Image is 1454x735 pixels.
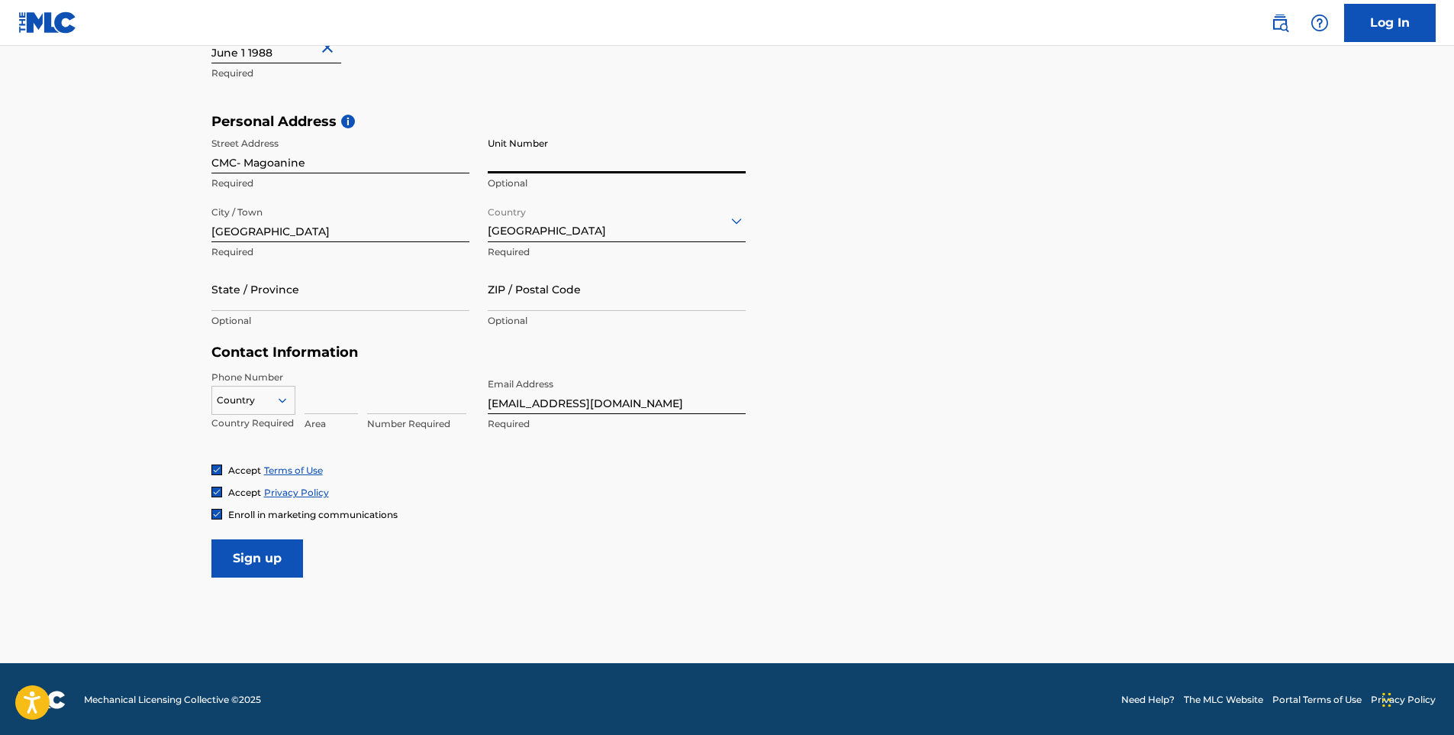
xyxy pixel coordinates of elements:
[211,314,469,328] p: Optional
[1382,677,1391,723] div: Arrastar
[211,66,469,80] p: Required
[1311,14,1329,32] img: help
[18,691,66,709] img: logo
[488,417,746,431] p: Required
[1184,693,1263,707] a: The MLC Website
[211,113,1243,131] h5: Personal Address
[488,202,746,239] div: [GEOGRAPHIC_DATA]
[228,509,398,520] span: Enroll in marketing communications
[84,693,261,707] span: Mechanical Licensing Collective © 2025
[488,314,746,328] p: Optional
[228,465,261,476] span: Accept
[211,176,469,190] p: Required
[211,539,303,578] input: Sign up
[211,344,746,361] h5: Contact Information
[211,416,295,430] p: Country Required
[212,465,221,474] img: checkbox
[1121,693,1175,707] a: Need Help?
[1378,662,1454,735] div: Widget de chat
[488,176,746,190] p: Optional
[264,465,323,476] a: Terms of Use
[212,510,221,519] img: checkbox
[341,115,355,128] span: i
[18,11,77,34] img: MLC Logo
[1371,693,1436,707] a: Privacy Policy
[212,487,221,497] img: checkbox
[228,487,261,498] span: Accept
[1271,14,1289,32] img: search
[367,417,466,431] p: Number Required
[1344,4,1436,42] a: Log In
[1378,662,1454,735] iframe: Chat Widget
[1265,8,1295,38] a: Public Search
[488,196,526,219] label: Country
[305,417,358,431] p: Area
[1272,693,1362,707] a: Portal Terms of Use
[211,245,469,259] p: Required
[264,487,329,498] a: Privacy Policy
[318,24,341,71] button: Close
[488,245,746,259] p: Required
[1304,8,1335,38] div: Help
